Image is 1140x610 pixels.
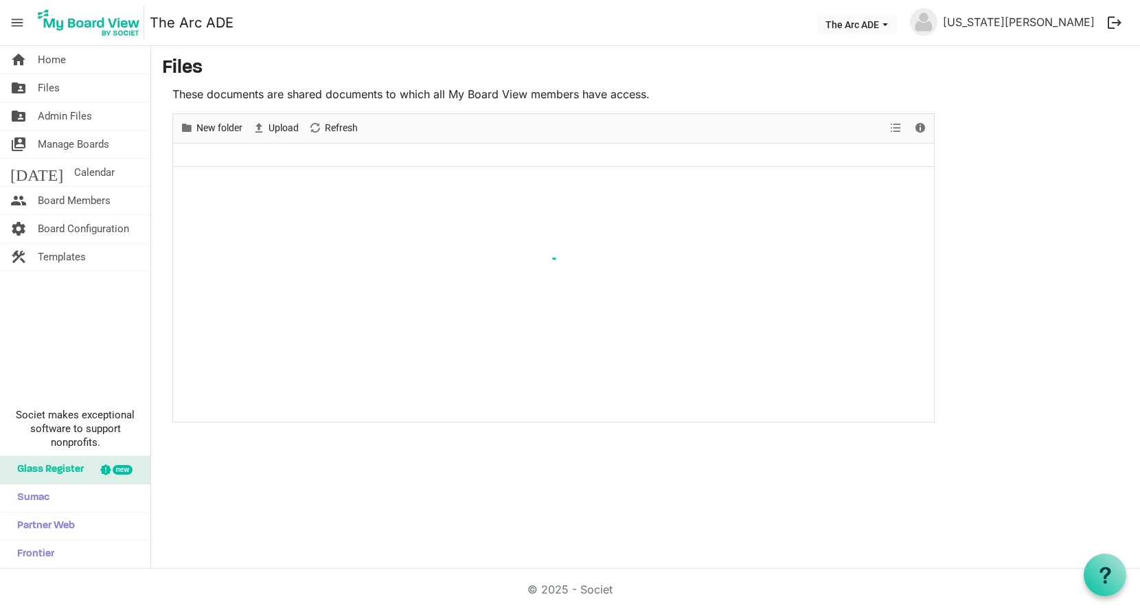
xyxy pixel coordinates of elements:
span: folder_shared [10,102,27,130]
span: switch_account [10,131,27,158]
span: Board Members [38,187,111,214]
span: Partner Web [10,512,75,540]
span: people [10,187,27,214]
span: menu [4,10,30,36]
a: My Board View Logo [34,5,150,40]
span: Board Configuration [38,215,129,242]
a: [US_STATE][PERSON_NAME] [937,8,1100,36]
span: construction [10,243,27,271]
span: settings [10,215,27,242]
button: The Arc ADE dropdownbutton [817,14,897,34]
img: My Board View Logo [34,5,144,40]
span: Templates [38,243,86,271]
span: Home [38,46,66,74]
span: Glass Register [10,456,84,484]
span: Societ makes exceptional software to support nonprofits. [6,408,144,449]
a: © 2025 - Societ [527,583,613,596]
h3: Files [162,57,1129,80]
span: folder_shared [10,74,27,102]
div: new [113,465,133,475]
span: Calendar [74,159,115,186]
p: These documents are shared documents to which all My Board View members have access. [172,86,935,102]
button: logout [1100,8,1129,37]
span: [DATE] [10,159,63,186]
span: Frontier [10,541,54,568]
span: Manage Boards [38,131,109,158]
span: Files [38,74,60,102]
span: Sumac [10,484,49,512]
span: home [10,46,27,74]
span: Admin Files [38,102,92,130]
img: no-profile-picture.svg [910,8,937,36]
a: The Arc ADE [150,9,233,36]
